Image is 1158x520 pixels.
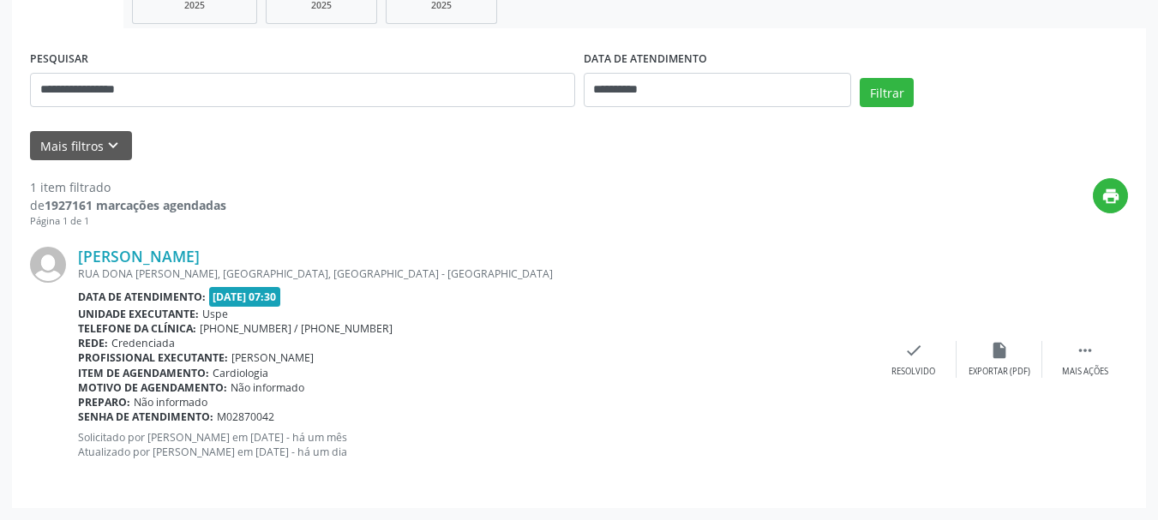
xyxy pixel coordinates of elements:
[1062,366,1108,378] div: Mais ações
[904,341,923,360] i: check
[30,196,226,214] div: de
[78,366,209,380] b: Item de agendamento:
[969,366,1030,378] div: Exportar (PDF)
[30,46,88,73] label: PESQUISAR
[584,46,707,73] label: DATA DE ATENDIMENTO
[78,409,213,424] b: Senha de atendimento:
[78,266,871,281] div: RUA DONA [PERSON_NAME], [GEOGRAPHIC_DATA], [GEOGRAPHIC_DATA] - [GEOGRAPHIC_DATA]
[30,214,226,229] div: Página 1 de 1
[78,380,227,395] b: Motivo de agendamento:
[78,290,206,304] b: Data de atendimento:
[990,341,1009,360] i: insert_drive_file
[202,307,228,321] span: Uspe
[231,350,314,365] span: [PERSON_NAME]
[111,336,175,350] span: Credenciada
[860,78,914,107] button: Filtrar
[78,430,871,459] p: Solicitado por [PERSON_NAME] em [DATE] - há um mês Atualizado por [PERSON_NAME] em [DATE] - há um...
[200,321,393,336] span: [PHONE_NUMBER] / [PHONE_NUMBER]
[30,247,66,283] img: img
[1101,187,1120,206] i: print
[231,380,304,395] span: Não informado
[78,395,130,409] b: Preparo:
[209,287,281,307] span: [DATE] 07:30
[78,247,200,266] a: [PERSON_NAME]
[30,131,132,161] button: Mais filtroskeyboard_arrow_down
[78,350,228,365] b: Profissional executante:
[134,395,207,409] span: Não informado
[78,307,199,321] b: Unidade executante:
[1093,178,1128,213] button: print
[78,336,108,350] b: Rede:
[104,136,123,155] i: keyboard_arrow_down
[891,366,935,378] div: Resolvido
[1076,341,1095,360] i: 
[213,366,268,380] span: Cardiologia
[30,178,226,196] div: 1 item filtrado
[217,409,274,424] span: M02870042
[45,197,226,213] strong: 1927161 marcações agendadas
[78,321,196,336] b: Telefone da clínica:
